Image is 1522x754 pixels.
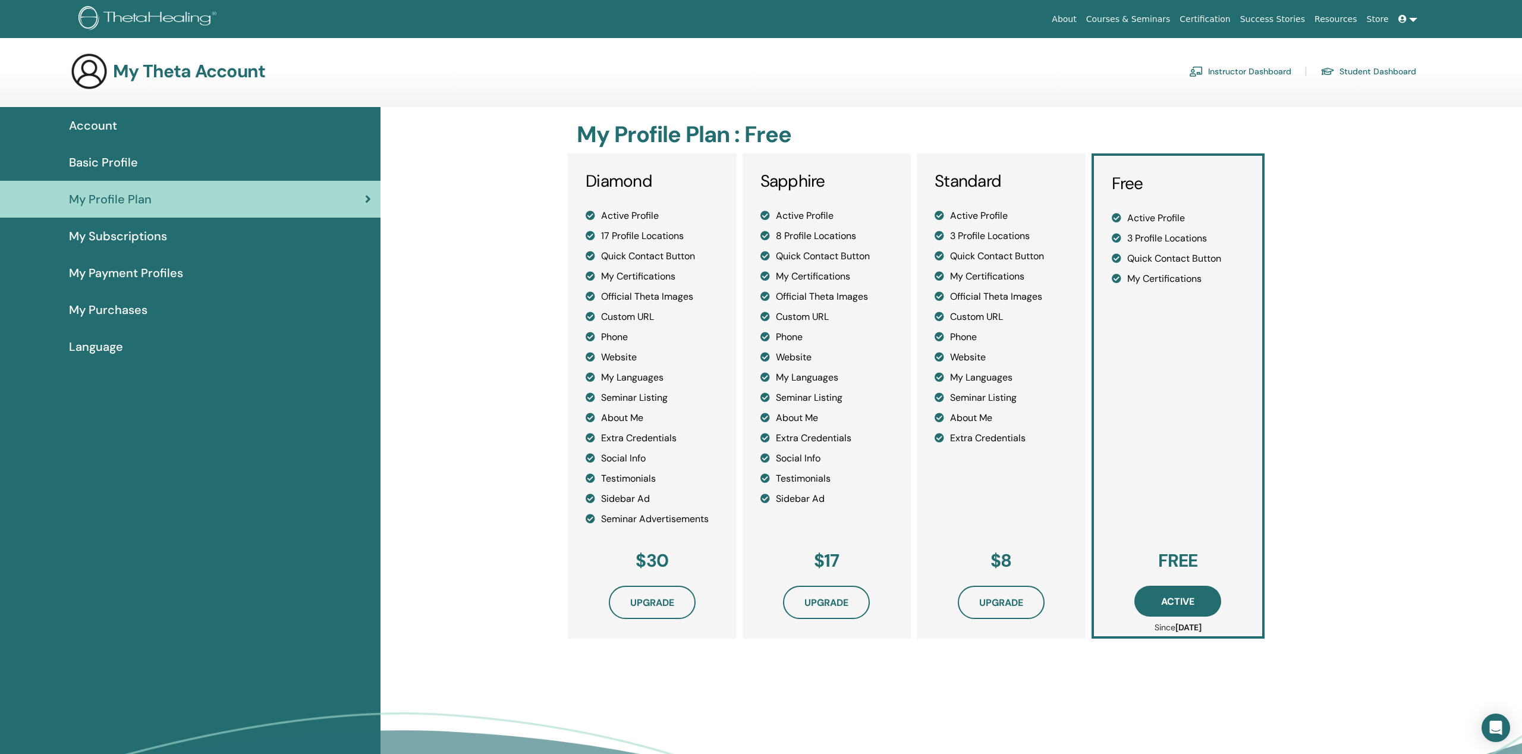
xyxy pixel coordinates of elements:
[69,264,183,282] span: My Payment Profiles
[1112,252,1245,266] li: Quick Contact Button
[1112,231,1245,246] li: 3 Profile Locations
[760,431,894,445] li: Extra Credentials
[935,310,1068,324] li: Custom URL
[935,391,1068,405] li: Seminar Listing
[1189,66,1203,77] img: chalkboard-teacher.svg
[935,370,1068,385] li: My Languages
[760,229,894,243] li: 8 Profile Locations
[935,249,1068,263] li: Quick Contact Button
[69,117,117,134] span: Account
[69,301,147,319] span: My Purchases
[1320,67,1335,77] img: graduation-cap.svg
[78,6,221,33] img: logo.png
[760,249,894,263] li: Quick Contact Button
[586,391,719,405] li: Seminar Listing
[69,227,167,245] span: My Subscriptions
[935,209,1068,223] li: Active Profile
[935,431,1068,445] li: Extra Credentials
[586,512,719,526] li: Seminar Advertisements
[69,338,123,356] span: Language
[760,209,894,223] li: Active Profile
[760,550,894,571] h3: $17
[935,411,1068,425] li: About Me
[760,492,894,506] li: Sidebar Ad
[69,190,152,208] span: My Profile Plan
[630,596,674,609] span: Upgrade
[935,229,1068,243] li: 3 Profile Locations
[935,290,1068,304] li: Official Theta Images
[1362,8,1394,30] a: Store
[609,586,696,619] button: Upgrade
[586,431,719,445] li: Extra Credentials
[1482,714,1510,742] div: Open Intercom Messenger
[760,269,894,284] li: My Certifications
[113,61,265,82] h3: My Theta Account
[1081,8,1175,30] a: Courses & Seminars
[1112,621,1245,634] p: Since
[760,451,894,466] li: Social Info
[804,596,848,609] span: Upgrade
[586,330,719,344] li: Phone
[586,229,719,243] li: 17 Profile Locations
[935,330,1068,344] li: Phone
[577,121,1262,149] h2: My Profile Plan : Free
[1112,550,1245,571] h3: FREE
[760,171,894,191] h3: Sapphire
[760,350,894,365] li: Website
[1112,272,1245,286] li: My Certifications
[1310,8,1362,30] a: Resources
[760,310,894,324] li: Custom URL
[935,269,1068,284] li: My Certifications
[586,269,719,284] li: My Certifications
[70,52,108,90] img: generic-user-icon.jpg
[760,330,894,344] li: Phone
[586,451,719,466] li: Social Info
[1175,622,1202,633] b: [DATE]
[1134,586,1221,617] button: Active
[69,153,138,171] span: Basic Profile
[760,370,894,385] li: My Languages
[1112,211,1245,225] li: Active Profile
[1189,62,1291,81] a: Instructor Dashboard
[935,550,1068,571] h3: $8
[760,290,894,304] li: Official Theta Images
[586,310,719,324] li: Custom URL
[1235,8,1310,30] a: Success Stories
[586,492,719,506] li: Sidebar Ad
[1047,8,1081,30] a: About
[979,596,1023,609] span: Upgrade
[935,171,1068,191] h3: Standard
[783,586,870,619] button: Upgrade
[760,411,894,425] li: About Me
[958,586,1045,619] button: Upgrade
[1175,8,1235,30] a: Certification
[586,472,719,486] li: Testimonials
[586,171,719,191] h3: Diamond
[586,290,719,304] li: Official Theta Images
[760,472,894,486] li: Testimonials
[1112,174,1245,194] h3: Free
[586,209,719,223] li: Active Profile
[586,411,719,425] li: About Me
[586,370,719,385] li: My Languages
[586,249,719,263] li: Quick Contact Button
[586,550,719,571] h3: $30
[1320,62,1416,81] a: Student Dashboard
[586,350,719,365] li: Website
[935,350,1068,365] li: Website
[760,391,894,405] li: Seminar Listing
[1161,595,1194,608] span: Active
